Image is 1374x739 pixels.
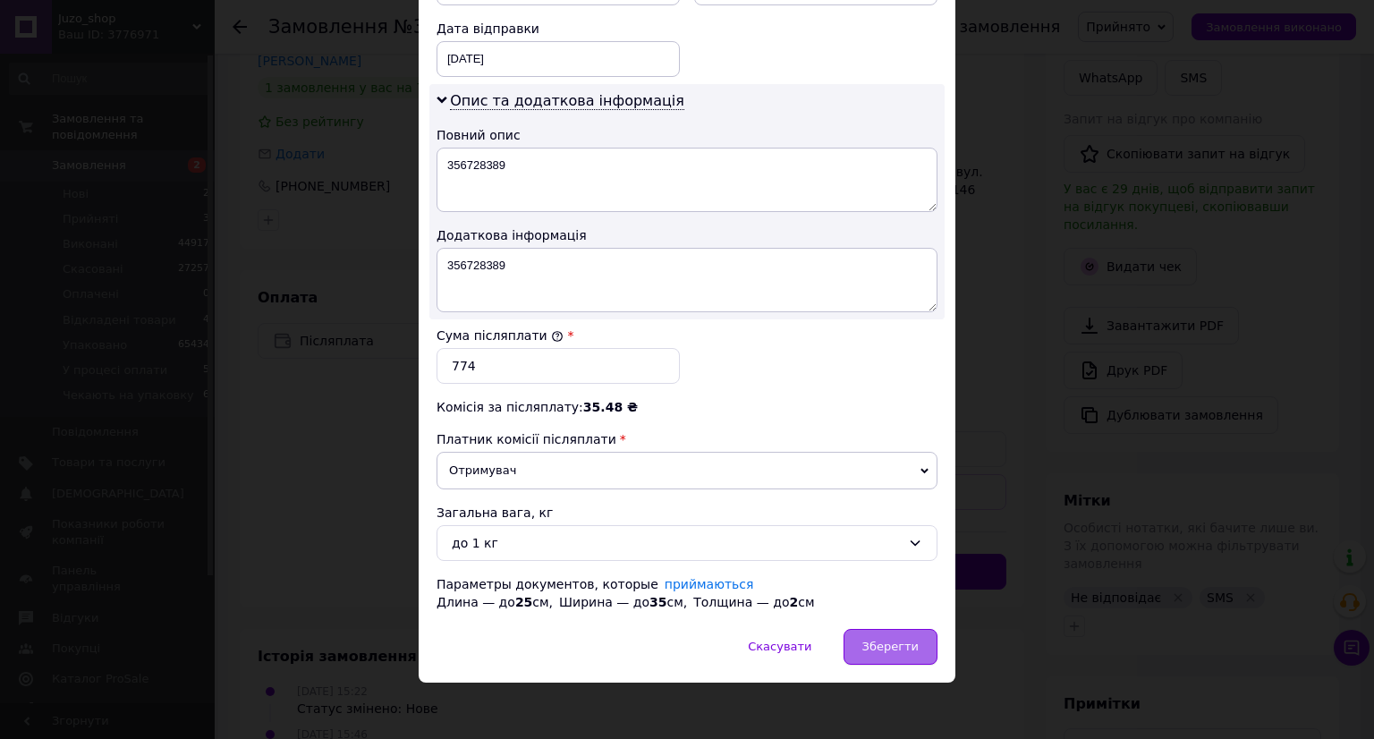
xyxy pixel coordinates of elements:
[452,533,901,553] div: до 1 кг
[437,575,937,611] div: Параметры документов, которые Длина — до см, Ширина — до см, Толщина — до см
[450,92,684,110] span: Опис та додаткова інформація
[437,248,937,312] textarea: 356728389
[437,328,564,343] label: Сума післяплати
[862,640,919,653] span: Зберегти
[649,595,666,609] span: 35
[437,126,937,144] div: Повний опис
[437,452,937,489] span: Отримувач
[437,398,937,416] div: Комісія за післяплату:
[789,595,798,609] span: 2
[583,400,638,414] span: 35.48 ₴
[437,226,937,244] div: Додаткова інформація
[437,504,937,522] div: Загальна вага, кг
[665,577,754,591] a: приймаються
[515,595,532,609] span: 25
[437,432,616,446] span: Платник комісії післяплати
[748,640,811,653] span: Скасувати
[437,148,937,212] textarea: 356728389
[437,20,680,38] div: Дата відправки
